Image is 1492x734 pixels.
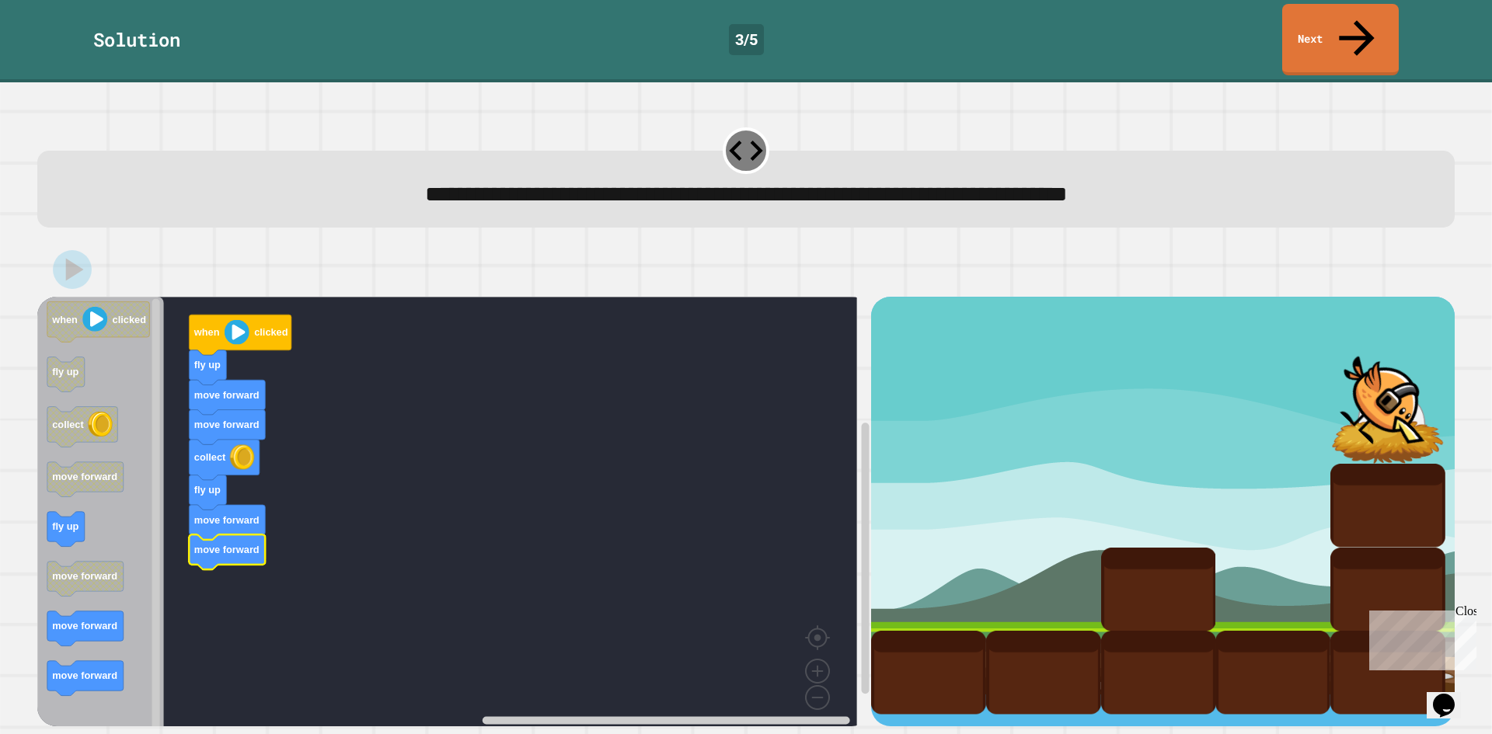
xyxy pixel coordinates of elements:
[254,327,288,339] text: clicked
[194,544,260,555] text: move forward
[51,314,78,325] text: when
[113,314,146,325] text: clicked
[52,419,84,430] text: collect
[194,452,226,464] text: collect
[194,389,260,401] text: move forward
[52,571,117,583] text: move forward
[93,26,180,54] div: Solution
[52,367,78,378] text: fly up
[1363,604,1476,670] iframe: chat widget
[1282,4,1399,75] a: Next
[194,419,260,431] text: move forward
[6,6,107,99] div: Chat with us now!Close
[193,327,220,339] text: when
[52,670,117,682] text: move forward
[37,297,871,726] div: Blockly Workspace
[52,621,117,632] text: move forward
[194,360,221,371] text: fly up
[194,485,221,496] text: fly up
[729,24,764,55] div: 3 / 5
[1427,672,1476,718] iframe: chat widget
[52,521,78,533] text: fly up
[194,514,260,526] text: move forward
[52,471,117,483] text: move forward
